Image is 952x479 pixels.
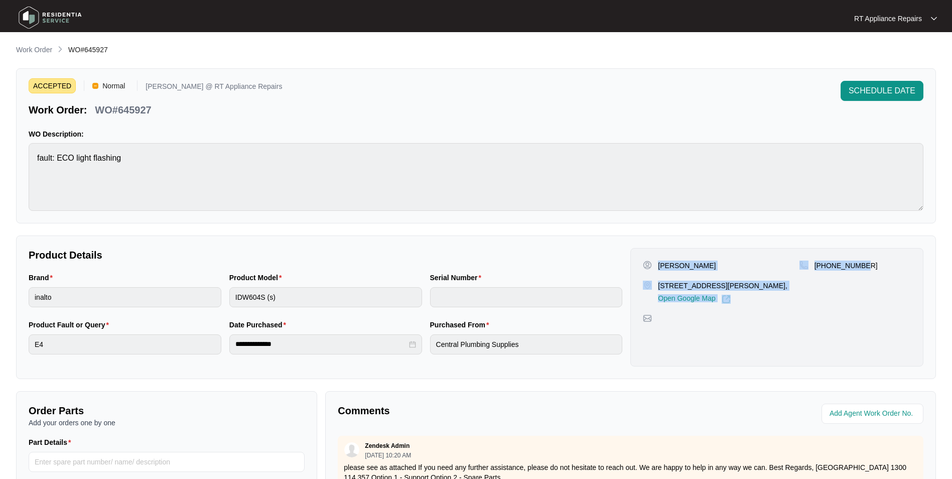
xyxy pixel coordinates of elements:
p: [PERSON_NAME] [658,261,716,271]
label: Part Details [29,437,75,447]
p: [STREET_ADDRESS][PERSON_NAME], [658,281,787,291]
p: Product Details [29,248,622,262]
p: Add your orders one by one [29,418,305,428]
p: [DATE] 10:20 AM [365,452,411,458]
img: residentia service logo [15,3,85,33]
p: WO Description: [29,129,923,139]
p: Work Order [16,45,52,55]
label: Product Model [229,273,286,283]
img: user-pin [643,261,652,270]
input: Brand [29,287,221,307]
span: ACCEPTED [29,78,76,93]
label: Brand [29,273,57,283]
input: Part Details [29,452,305,472]
input: Add Agent Work Order No. [830,408,917,420]
span: SCHEDULE DATE [849,85,915,97]
p: WO#645927 [95,103,151,117]
label: Date Purchased [229,320,290,330]
button: SCHEDULE DATE [841,81,923,101]
p: [PERSON_NAME] @ RT Appliance Repairs [146,83,282,93]
img: map-pin [643,314,652,323]
img: Link-External [722,295,731,304]
img: map-pin [643,281,652,290]
textarea: fault: ECO light flashing [29,143,923,211]
img: chevron-right [56,45,64,53]
img: Vercel Logo [92,83,98,89]
input: Product Fault or Query [29,334,221,354]
input: Product Model [229,287,422,307]
img: user.svg [344,442,359,457]
p: Work Order: [29,103,87,117]
span: WO#645927 [68,46,108,54]
p: [PHONE_NUMBER] [814,261,878,271]
a: Work Order [14,45,54,56]
label: Product Fault or Query [29,320,113,330]
p: RT Appliance Repairs [854,14,922,24]
label: Serial Number [430,273,485,283]
input: Date Purchased [235,339,407,349]
input: Purchased From [430,334,623,354]
img: dropdown arrow [931,16,937,21]
p: Order Parts [29,404,305,418]
p: Zendesk Admin [365,442,410,450]
a: Open Google Map [658,295,730,304]
img: map-pin [799,261,808,270]
input: Serial Number [430,287,623,307]
label: Purchased From [430,320,493,330]
p: Comments [338,404,623,418]
span: Normal [98,78,129,93]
